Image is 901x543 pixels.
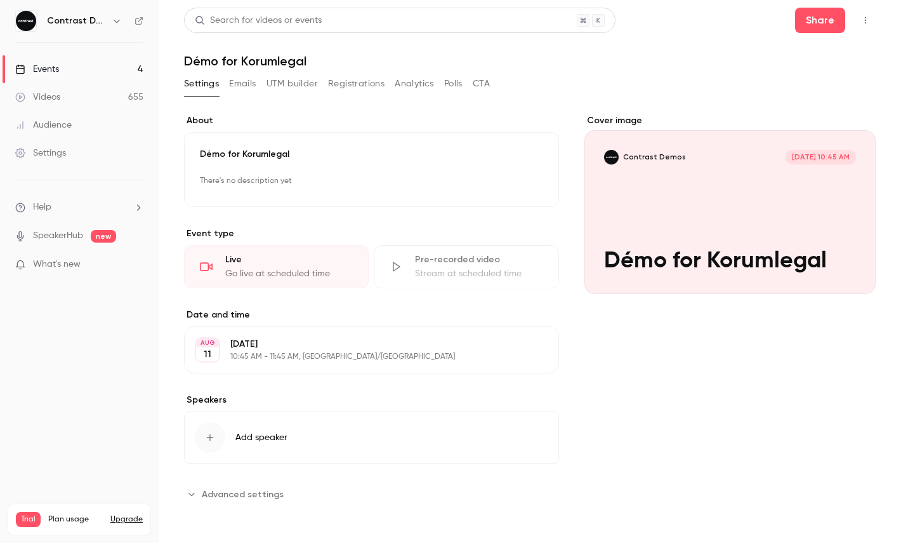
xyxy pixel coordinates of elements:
p: 11 [204,348,211,361]
p: Event type [184,227,559,240]
div: AUG [196,339,219,347]
span: Advanced settings [202,488,284,501]
p: [DATE] [230,338,492,351]
p: / ∞ [118,527,143,539]
button: Settings [184,74,219,94]
label: Cover image [584,114,876,127]
section: Cover image [584,114,876,294]
span: What's new [33,258,81,271]
img: Contrast Demos [16,11,36,31]
label: Date and time [184,309,559,321]
button: Add speaker [184,412,559,464]
span: 838 [118,529,131,537]
h6: Contrast Demos [47,15,107,27]
button: Analytics [395,74,434,94]
div: Events [15,63,59,76]
button: Emails [229,74,256,94]
a: SpeakerHub [33,229,83,243]
h1: Démo for Korumlegal [184,53,876,69]
div: Pre-recorded videoStream at scheduled time [374,245,558,288]
div: Settings [15,147,66,159]
span: Plan usage [48,514,103,525]
div: Go live at scheduled time [225,267,353,280]
button: CTA [473,74,490,94]
p: Videos [16,527,40,539]
button: Upgrade [110,514,143,525]
span: new [91,230,116,243]
span: Trial [16,512,41,527]
div: LiveGo live at scheduled time [184,245,369,288]
div: Pre-recorded video [415,253,543,266]
p: There's no description yet [200,171,543,191]
label: About [184,114,559,127]
button: Share [795,8,845,33]
button: Advanced settings [184,484,291,504]
div: Stream at scheduled time [415,267,543,280]
div: Audience [15,119,72,131]
button: Registrations [328,74,385,94]
label: Speakers [184,394,559,406]
section: Advanced settings [184,484,559,504]
div: Videos [15,91,60,104]
button: UTM builder [266,74,318,94]
span: Add speaker [235,431,287,444]
li: help-dropdown-opener [15,201,143,214]
p: Démo for Korumlegal [200,148,543,161]
div: Live [225,253,353,266]
span: Help [33,201,51,214]
div: Search for videos or events [195,14,322,27]
p: 10:45 AM - 11:45 AM, [GEOGRAPHIC_DATA]/[GEOGRAPHIC_DATA] [230,352,492,362]
button: Démo for KorumlegalContrast Demos[DATE] 10:45 AMDémo for Korumlegal [840,258,865,284]
button: Polls [444,74,463,94]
